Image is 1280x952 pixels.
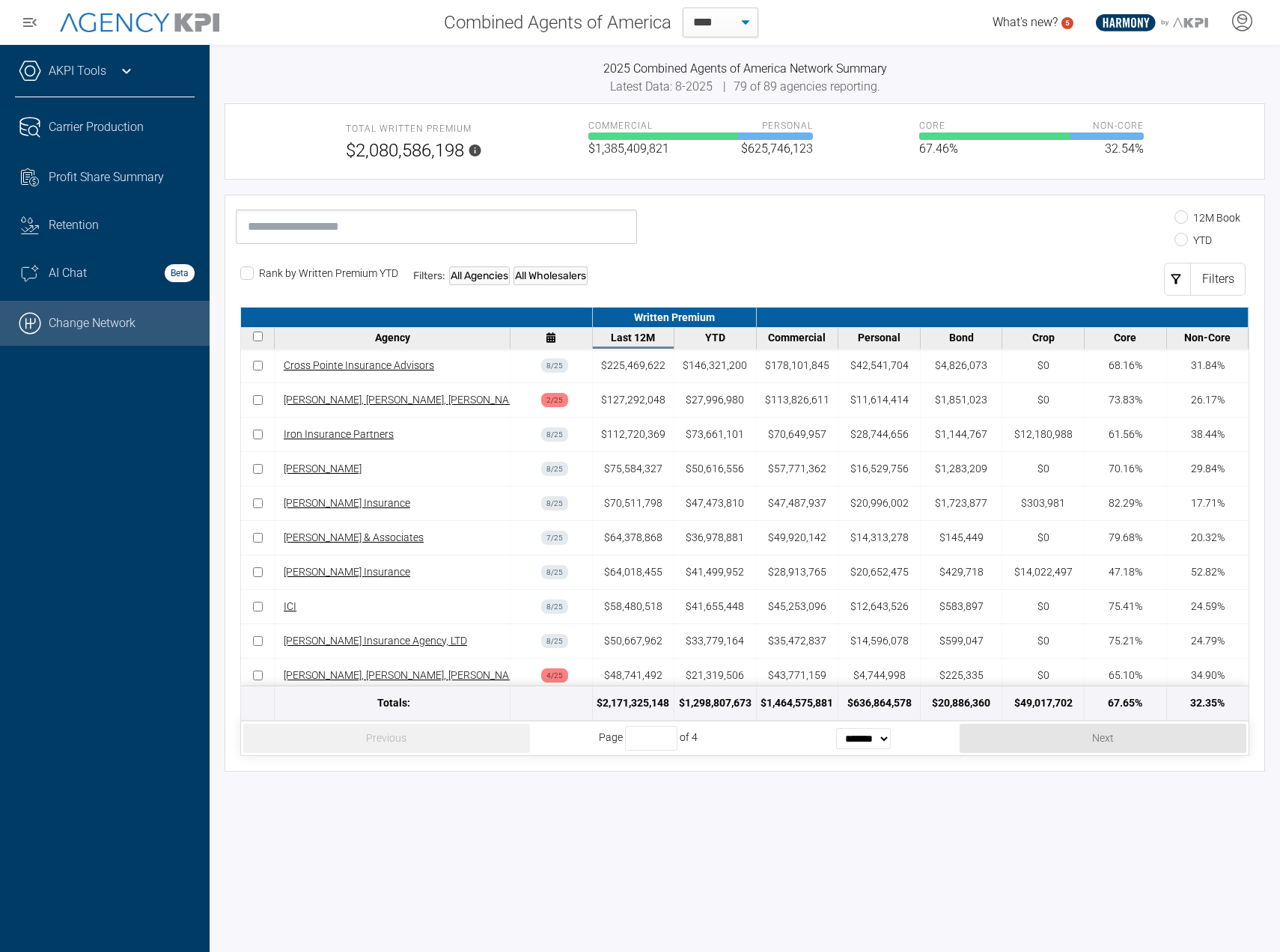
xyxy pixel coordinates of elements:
span: What's new? [993,15,1058,29]
div: $14,022,497 [1014,564,1073,580]
a: [PERSON_NAME] & Associates [284,530,424,546]
span: Core [919,119,945,132]
div: Crop [1006,332,1080,344]
span: Combined Agents of America [444,9,671,36]
div: All Agencies [449,266,510,285]
div: $146,321,200 [683,358,747,373]
div: $0 [1037,599,1049,614]
span: Latest Data: 8-2025 [610,79,716,94]
div: 82.29% [1109,495,1142,511]
div: $0 [1037,358,1049,373]
span: $625,746,123 [741,140,813,158]
div: $27,996,980 [686,392,744,408]
div: $1,851,023 [935,392,987,408]
div: 20.32% [1191,530,1225,546]
div: Filters [1190,263,1246,296]
div: $43,771,159 [768,668,826,683]
div: 34.90% [1191,668,1225,683]
div: $49,920,142 [768,530,826,546]
a: Iron Insurance Partners [284,427,394,442]
span: 2025 [603,61,633,76]
div: 24.59% [1191,599,1225,614]
div: 38.44% [1191,427,1225,442]
div: $33,779,164 [686,633,744,649]
div: $0 [1037,633,1049,649]
div: $112,720,369 [601,427,665,442]
label: Rank by Written Premium YTD [240,267,398,279]
div: $1,283,209 [935,461,987,477]
div: 52.82% [1191,564,1225,580]
div: $50,667,962 [604,633,662,649]
a: Cross Pointe Insurance Advisors [284,358,434,373]
div: $64,018,455 [604,564,662,580]
span: 4 [692,731,698,743]
div: 79.68% [1109,530,1142,546]
div: $50,616,556 [686,461,744,477]
label: 12M Book [1174,212,1240,224]
div: $41,655,448 [686,599,744,614]
span: $2,080,586,198 [346,137,482,164]
div: YTD [678,332,752,344]
div: $14,313,278 [850,530,909,546]
div: $12,180,988 [1014,427,1073,442]
div: 24.79% [1191,633,1225,649]
div: 8 / 25 [541,599,568,614]
div: $16,529,756 [850,461,909,477]
span: Network Summary [790,61,887,76]
span: Combined Agents of America [633,61,790,76]
span: Non-core [1093,119,1144,132]
a: [PERSON_NAME] Insurance Agency, LTD [284,633,467,649]
a: ICI [284,599,296,614]
div: $429,718 [939,564,984,580]
div: 29.84% [1191,461,1225,477]
div: Retention [49,216,195,234]
div: $225,469,622 [601,358,665,373]
div: $2,171,325,148 [597,695,669,711]
div: $12,643,526 [850,599,909,614]
div: $0 [1037,392,1049,408]
div: $225,335 [939,668,984,683]
div: 32.35% [1190,695,1225,711]
span: 67.46% [919,140,958,158]
a: [PERSON_NAME], [PERSON_NAME], [PERSON_NAME] & [PERSON_NAME] [284,392,615,408]
div: 17.71% [1191,495,1225,511]
div: 26.17% [1191,392,1225,408]
div: Written Premium [593,308,757,327]
div: $48,741,492 [604,668,662,683]
div: 61.56% [1109,427,1142,442]
span: Page of [599,726,698,751]
div: $14,596,078 [850,633,909,649]
a: [PERSON_NAME], [PERSON_NAME], [PERSON_NAME] & [PERSON_NAME] [284,668,615,683]
div: Last 12M [597,332,671,344]
div: 8 / 25 [541,634,568,648]
div: $127,292,048 [601,392,665,408]
div: 4 / 25 [541,668,568,683]
div: Agency [278,332,506,344]
div: $0 [1037,668,1049,683]
span: Total Written Premium [346,123,472,134]
div: Personal [842,332,916,344]
span: Commercial [588,119,653,132]
span: 79 of 89 agencies reporting. [734,79,880,94]
select: rows per page [836,728,891,749]
div: Profit Share Summary [49,168,195,186]
div: $42,541,704 [850,358,909,373]
div: 73.83% [1109,392,1142,408]
div: $70,649,957 [768,427,826,442]
div: $113,826,611 [765,392,829,408]
div: Bond [924,332,999,344]
a: [PERSON_NAME] Insurance [284,495,410,511]
div: 7 / 25 [541,531,568,545]
div: $1,298,807,673 [679,695,752,711]
div: $75,584,327 [604,461,662,477]
span: 32.54% [1105,140,1144,158]
button: Filters [1164,263,1246,296]
div: $1,723,877 [935,495,987,511]
div: $4,744,998 [853,668,906,683]
div: $41,499,952 [686,564,744,580]
div: $57,771,362 [768,461,826,477]
a: [PERSON_NAME] [284,461,362,477]
div: Non-Core [1171,332,1245,344]
div: $58,480,518 [604,599,662,614]
div: | [225,78,1265,96]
